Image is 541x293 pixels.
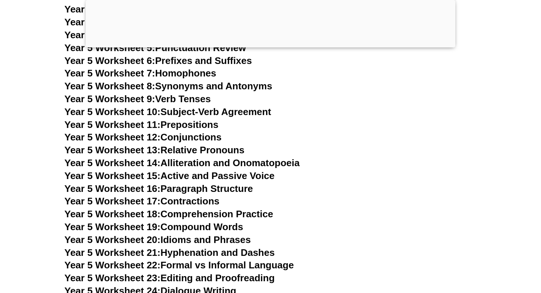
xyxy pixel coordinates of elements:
span: Year 5 Worksheet 2: [64,4,155,15]
span: Year 5 Worksheet 4: [64,29,155,40]
span: Year 5 Worksheet 14: [64,157,160,168]
a: Year 5 Worksheet 8:Synonyms and Antonyms [64,81,272,92]
span: Year 5 Worksheet 23: [64,272,160,283]
a: Year 5 Worksheet 13:Relative Pronouns [64,144,244,156]
a: Year 5 Worksheet 18:Comprehension Practice [64,208,273,219]
a: Year 5 Worksheet 12:Conjunctions [64,132,222,143]
a: Year 5 Worksheet 17:Contractions [64,196,219,207]
a: Year 5 Worksheet 4:Similes and Metaphors [64,29,259,40]
a: Year 5 Worksheet 14:Alliteration and Onomatopoeia [64,157,300,168]
a: Year 5 Worksheet 22:Formal vs Informal Language [64,260,294,271]
span: Year 5 Worksheet 19: [64,221,160,232]
span: Year 5 Worksheet 5: [64,42,155,53]
span: Year 5 Worksheet 11: [64,119,160,130]
span: Year 5 Worksheet 15: [64,170,160,181]
a: Year 5 Worksheet 6:Prefixes and Suffixes [64,55,252,66]
span: Year 5 Worksheet 21: [64,247,160,258]
a: Year 5 Worksheet 10:Subject-Verb Agreement [64,106,271,117]
span: Year 5 Worksheet 9: [64,93,155,104]
a: Year 5 Worksheet 3:Direct and Indirect Speech [64,17,276,28]
span: Year 5 Worksheet 3: [64,17,155,28]
span: Year 5 Worksheet 12: [64,132,160,143]
a: Year 5 Worksheet 16:Paragraph Structure [64,183,253,194]
a: Year 5 Worksheet 7:Homophones [64,68,216,79]
a: Year 5 Worksheet 15:Active and Passive Voice [64,170,275,181]
a: Year 5 Worksheet 11:Prepositions [64,119,218,130]
span: Year 5 Worksheet 16: [64,183,160,194]
a: Year 5 Worksheet 23:Editing and Proofreading [64,272,275,283]
span: Year 5 Worksheet 22: [64,260,160,271]
a: Year 5 Worksheet 20:Idioms and Phrases [64,234,251,245]
a: Year 5 Worksheet 2:Complex Sentences [64,4,246,15]
a: Year 5 Worksheet 5:Punctuation Review [64,42,246,53]
span: Year 5 Worksheet 10: [64,106,160,117]
a: Year 5 Worksheet 9:Verb Tenses [64,93,211,104]
span: Year 5 Worksheet 6: [64,55,155,66]
span: Year 5 Worksheet 13: [64,144,160,156]
a: Year 5 Worksheet 21:Hyphenation and Dashes [64,247,275,258]
span: Year 5 Worksheet 7: [64,68,155,79]
span: Year 5 Worksheet 8: [64,81,155,92]
span: Year 5 Worksheet 17: [64,196,160,207]
span: Year 5 Worksheet 18: [64,208,160,219]
span: Year 5 Worksheet 20: [64,234,160,245]
a: Year 5 Worksheet 19:Compound Words [64,221,243,232]
iframe: Chat Widget [415,210,541,293]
